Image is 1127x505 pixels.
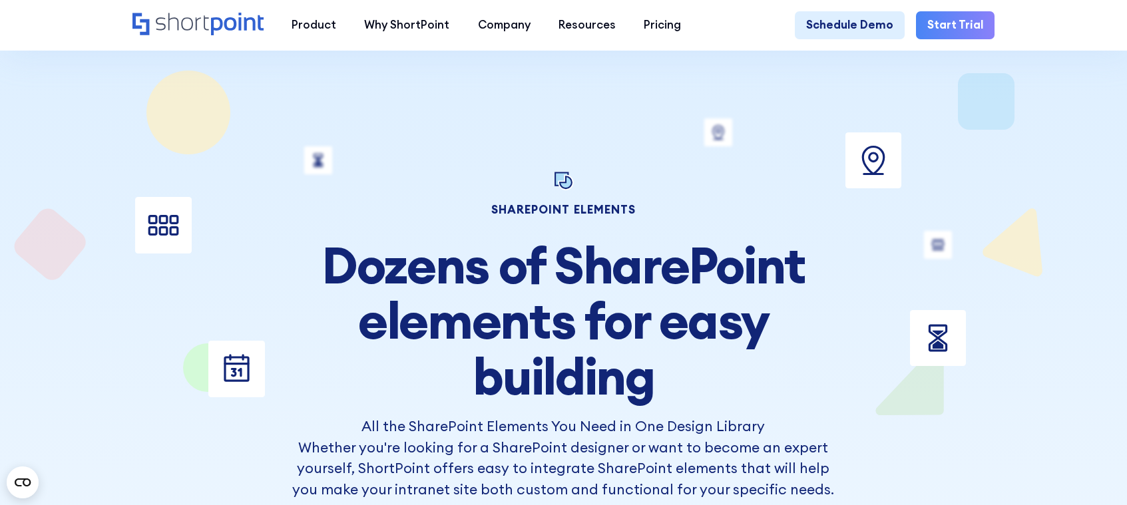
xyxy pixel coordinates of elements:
a: Pricing [630,11,695,39]
iframe: Chat Widget [1060,441,1127,505]
h1: SHAREPOINT ELEMENTS [284,205,842,215]
a: Product [278,11,350,39]
p: Whether you're looking for a SharePoint designer or want to become an expert yourself, ShortPoint... [284,437,842,500]
div: Company [478,17,531,33]
div: Product [292,17,336,33]
a: Company [464,11,545,39]
a: Resources [545,11,630,39]
a: Start Trial [916,11,995,39]
h3: All the SharePoint Elements You Need in One Design Library [284,416,842,437]
a: Schedule Demo [795,11,905,39]
button: Open CMP widget [7,466,39,498]
div: Resources [559,17,616,33]
a: Why ShortPoint [350,11,463,39]
div: Pricing [644,17,681,33]
a: Home [132,13,264,37]
h2: Dozens of SharePoint elements for easy building [284,238,842,405]
div: Why ShortPoint [364,17,449,33]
